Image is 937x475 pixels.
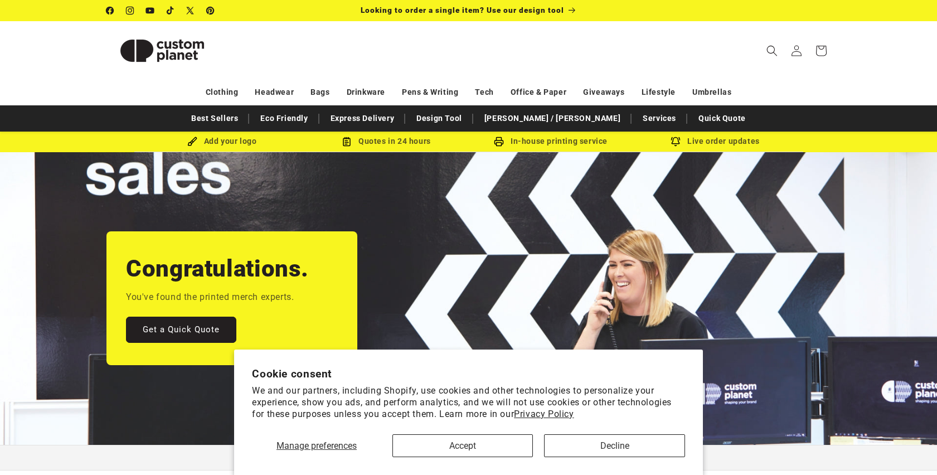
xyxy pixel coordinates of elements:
[544,434,685,457] button: Decline
[642,83,676,102] a: Lifestyle
[342,137,352,147] img: Order Updates Icon
[402,83,458,102] a: Pens & Writing
[693,109,751,128] a: Quick Quote
[671,137,681,147] img: Order updates
[411,109,468,128] a: Design Tool
[304,134,469,148] div: Quotes in 24 hours
[514,409,574,419] a: Privacy Policy
[186,109,244,128] a: Best Sellers
[479,109,626,128] a: [PERSON_NAME] / [PERSON_NAME]
[252,367,685,380] h2: Cookie consent
[276,440,357,451] span: Manage preferences
[475,83,493,102] a: Tech
[255,83,294,102] a: Headwear
[310,83,329,102] a: Bags
[347,83,385,102] a: Drinkware
[252,385,685,420] p: We and our partners, including Shopify, use cookies and other technologies to personalize your ex...
[583,83,624,102] a: Giveaways
[469,134,633,148] div: In-house printing service
[494,137,504,147] img: In-house printing
[637,109,682,128] a: Services
[325,109,400,128] a: Express Delivery
[760,38,784,63] summary: Search
[206,83,239,102] a: Clothing
[126,317,236,343] a: Get a Quick Quote
[102,21,222,80] a: Custom Planet
[511,83,566,102] a: Office & Paper
[126,289,294,306] p: You've found the printed merch experts.
[252,434,381,457] button: Manage preferences
[633,134,798,148] div: Live order updates
[361,6,564,14] span: Looking to order a single item? Use our design tool
[255,109,313,128] a: Eco Friendly
[692,83,731,102] a: Umbrellas
[187,137,197,147] img: Brush Icon
[140,134,304,148] div: Add your logo
[106,26,218,76] img: Custom Planet
[126,254,309,284] h2: Congratulations.
[392,434,533,457] button: Accept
